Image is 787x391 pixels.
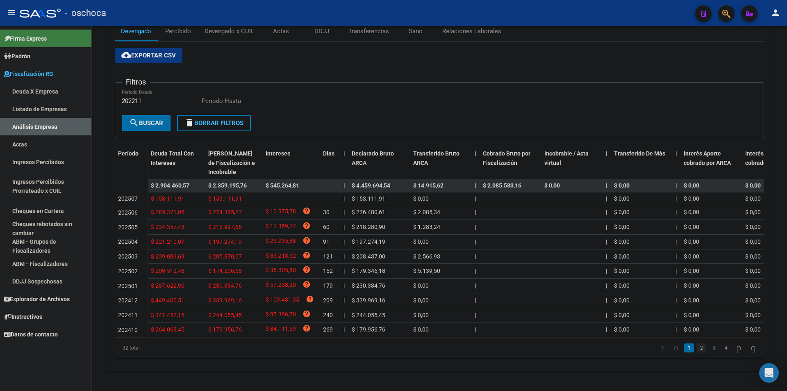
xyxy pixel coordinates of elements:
span: $ 0,00 [745,282,761,289]
span: Cobrado Bruto por Fiscalización [483,150,530,166]
span: $ 276.480,61 [352,209,385,215]
span: $ 0,00 [745,224,761,230]
span: | [606,150,607,157]
span: | [676,253,677,260]
span: $ 449.400,51 [151,297,184,304]
span: $ 0,00 [684,282,699,289]
span: | [475,150,476,157]
span: Transferido De Más [614,150,665,157]
span: - oschoca [65,4,106,22]
span: $ 0,00 [614,268,630,274]
i: help [303,310,311,318]
span: | [606,282,607,289]
span: $ 5.139,50 [413,268,440,274]
datatable-header-cell: Deuda Total Con Intereses [148,145,205,181]
span: $ 0,00 [745,297,761,304]
a: go to first page [657,343,668,352]
span: $ 230.384,76 [352,282,385,289]
mat-icon: menu [7,8,16,18]
i: help [303,324,311,332]
span: $ 0,00 [614,209,630,215]
div: Open Intercom Messenger [759,363,779,383]
span: Datos de contacto [4,330,58,339]
span: 202501 [118,283,138,289]
span: Instructivos [4,312,42,321]
span: $ 218.280,90 [352,224,385,230]
span: 240 [323,312,333,318]
span: | [606,312,607,318]
span: | [475,282,476,289]
span: 60 [323,224,330,230]
span: Interés Aporte cobrado por ARCA [684,150,731,166]
a: 4 [721,343,731,352]
button: Borrar Filtros [177,115,251,131]
datatable-header-cell: Interés Aporte cobrado por ARCA [680,145,742,181]
span: 202505 [118,224,138,231]
span: $ 0,00 [745,209,761,215]
i: help [303,280,311,288]
span: $ 0,00 [684,224,699,230]
span: [PERSON_NAME] de Fiscalización e Incobrable [208,150,255,176]
span: $ 341.452,15 [151,312,184,318]
i: help [303,222,311,230]
span: | [676,312,677,318]
span: | [475,224,476,230]
li: page 4 [720,341,732,355]
div: Devengado x CUIL [205,27,254,36]
span: 30 [323,209,330,215]
button: Buscar [122,115,171,131]
li: page 3 [707,341,720,355]
span: $ 197.274,19 [352,238,385,245]
span: $ 0,00 [413,195,429,202]
span: | [343,209,345,215]
datatable-header-cell: | [672,145,680,181]
span: $ 4.459.694,54 [352,182,390,189]
span: $ 234.357,43 [151,224,184,230]
span: | [606,238,607,245]
span: | [343,312,345,318]
span: | [475,182,476,189]
span: 179 [323,282,333,289]
span: $ 0,00 [413,238,429,245]
span: Incobrable / Acta virtual [544,150,589,166]
span: $ 14.915,62 [413,182,444,189]
span: $ 97.396,70 [266,310,296,321]
span: $ 0,00 [745,268,761,274]
a: 2 [696,343,706,352]
span: $ 221.210,07 [151,238,184,245]
span: | [343,326,345,333]
span: $ 0,00 [745,253,761,260]
span: 269 [323,326,333,333]
span: $ 1.283,24 [413,224,440,230]
i: help [306,295,314,303]
span: | [343,238,345,245]
span: Dias [323,150,334,157]
span: | [606,297,607,304]
span: $ 0,00 [413,297,429,304]
span: $ 0,00 [413,312,429,318]
span: $ 230.384,76 [208,282,242,289]
span: $ 0,00 [684,238,699,245]
span: $ 0,00 [614,282,630,289]
div: Percibido [165,27,191,36]
span: $ 208.437,00 [352,253,385,260]
span: $ 287.622,96 [151,282,184,289]
i: help [303,236,311,245]
datatable-header-cell: | [340,145,348,181]
span: | [343,182,345,189]
span: | [606,326,607,333]
div: DDJJ [314,27,329,36]
span: Declarado Bruto ARCA [352,150,394,166]
span: $ 0,00 [684,326,699,333]
span: Intereses [266,150,290,157]
span: $ 285.371,05 [151,209,184,215]
span: | [676,195,677,202]
span: $ 0,00 [684,253,699,260]
span: | [343,195,345,202]
div: Devengado [121,27,151,36]
span: $ 0,00 [614,326,630,333]
span: 202504 [118,238,138,245]
span: | [606,253,607,260]
span: $ 205.870,07 [208,253,242,260]
span: Buscar [129,119,163,127]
